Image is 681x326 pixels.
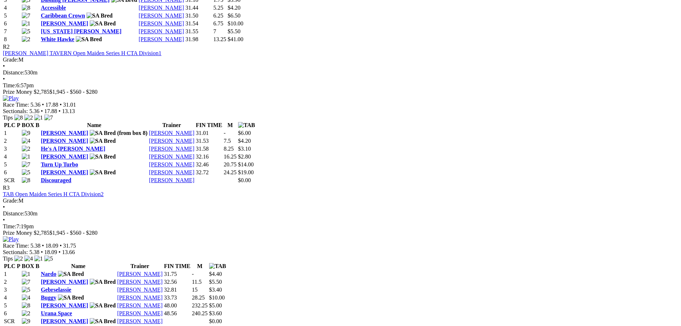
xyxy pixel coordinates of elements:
[22,310,30,317] img: 2
[30,102,40,108] span: 5.36
[149,169,194,175] a: [PERSON_NAME]
[3,223,678,230] div: 7:19pm
[42,243,44,249] span: •
[213,20,223,26] text: 6.75
[76,36,102,43] img: SA Bred
[149,146,194,152] a: [PERSON_NAME]
[3,210,678,217] div: 530m
[22,161,30,168] img: 7
[24,115,33,121] img: 2
[4,28,21,35] td: 7
[41,249,43,255] span: •
[4,36,21,43] td: 8
[4,4,21,11] td: 4
[3,115,13,121] span: Tips
[22,13,30,19] img: 7
[29,108,39,114] span: 5.36
[22,279,30,285] img: 7
[228,5,241,11] span: $4.20
[49,230,98,236] span: $1,945 - $560 - $280
[3,69,24,76] span: Distance:
[139,28,184,34] a: [PERSON_NAME]
[192,295,205,301] text: 28.25
[209,310,222,316] span: $3.60
[4,302,21,309] td: 5
[41,287,71,293] a: Gebrselassie
[3,256,13,262] span: Tips
[149,154,194,160] a: [PERSON_NAME]
[164,271,191,278] td: 31.75
[209,279,222,285] span: $5.50
[63,102,76,108] span: 31.01
[3,44,10,50] span: R2
[34,115,43,121] img: 1
[29,249,39,255] span: 5.38
[4,263,15,269] span: PLC
[41,138,88,144] a: [PERSON_NAME]
[4,161,21,168] td: 5
[192,302,208,308] text: 232.25
[117,130,148,136] span: (from box 8)
[224,138,231,144] text: 7.5
[3,69,678,76] div: 530m
[22,169,30,176] img: 5
[22,122,34,128] span: BOX
[4,271,21,278] td: 1
[22,20,30,27] img: 1
[41,271,56,277] a: Nardo
[149,122,195,129] th: Trainer
[4,310,21,317] td: 6
[224,146,234,152] text: 8.25
[30,243,40,249] span: 5.38
[3,217,5,223] span: •
[44,256,53,262] img: 5
[41,20,88,26] a: [PERSON_NAME]
[149,177,194,183] a: [PERSON_NAME]
[41,279,88,285] a: [PERSON_NAME]
[185,4,212,11] td: 31.44
[3,57,19,63] span: Grade:
[4,145,21,152] td: 3
[3,108,28,114] span: Sectionals:
[196,145,223,152] td: 31.58
[22,318,30,325] img: 9
[228,36,243,42] span: $41.00
[34,256,43,262] img: 1
[4,286,21,293] td: 3
[22,177,30,184] img: 8
[44,108,57,114] span: 17.88
[3,95,19,102] img: Play
[192,263,208,270] th: M
[41,169,88,175] a: [PERSON_NAME]
[185,36,212,43] td: 31.98
[40,122,148,129] th: Name
[3,198,678,204] div: M
[3,223,16,229] span: Time:
[4,137,21,145] td: 2
[3,243,29,249] span: Race Time:
[41,130,88,136] a: [PERSON_NAME]
[14,115,23,121] img: 8
[224,161,237,167] text: 20.75
[62,249,75,255] span: 13.66
[213,28,216,34] text: 7
[224,154,237,160] text: 16.25
[164,263,191,270] th: FIN TIME
[209,263,226,269] img: TAB
[41,295,56,301] a: Buggy
[139,36,184,42] a: [PERSON_NAME]
[60,243,62,249] span: •
[3,57,678,63] div: M
[4,169,21,176] td: 6
[90,130,116,136] img: SA Bred
[44,249,57,255] span: 18.09
[4,130,21,137] td: 1
[238,177,251,183] span: $0.00
[4,122,15,128] span: PLC
[45,243,58,249] span: 18.09
[41,108,43,114] span: •
[4,294,21,301] td: 4
[41,5,66,11] a: Accessible
[90,169,116,176] img: SA Bred
[164,302,191,309] td: 48.00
